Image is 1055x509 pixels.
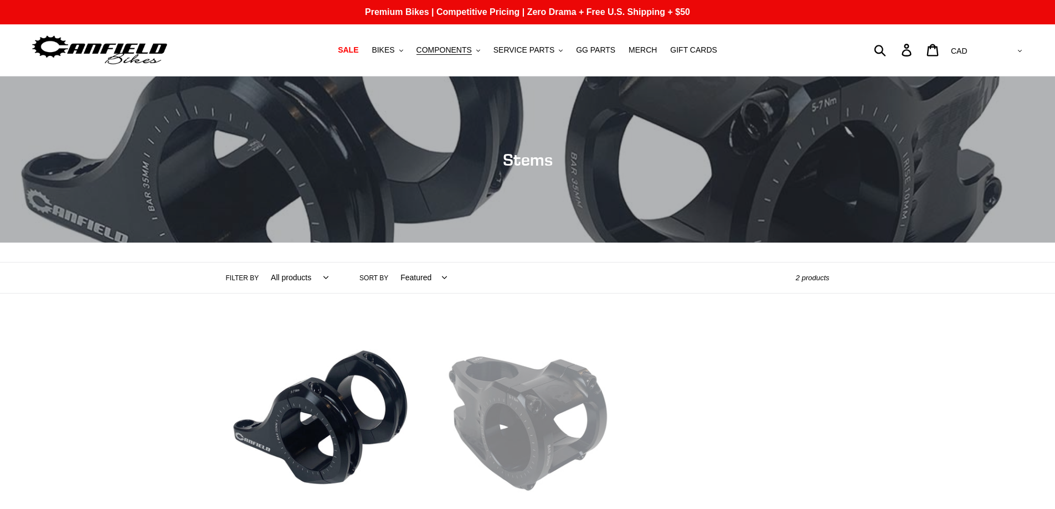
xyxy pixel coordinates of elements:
a: SALE [332,43,364,58]
label: Filter by [226,273,259,283]
span: GIFT CARDS [670,45,717,55]
input: Search [880,38,908,62]
a: GIFT CARDS [665,43,723,58]
a: MERCH [623,43,662,58]
span: 2 products [796,274,830,282]
span: MERCH [629,45,657,55]
label: Sort by [359,273,388,283]
button: BIKES [366,43,408,58]
span: BIKES [372,45,394,55]
a: GG PARTS [570,43,621,58]
span: Stems [503,150,553,169]
span: SERVICE PARTS [493,45,554,55]
button: SERVICE PARTS [488,43,568,58]
span: GG PARTS [576,45,615,55]
img: Canfield Bikes [30,33,169,68]
span: SALE [338,45,358,55]
button: COMPONENTS [411,43,486,58]
span: COMPONENTS [416,45,472,55]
